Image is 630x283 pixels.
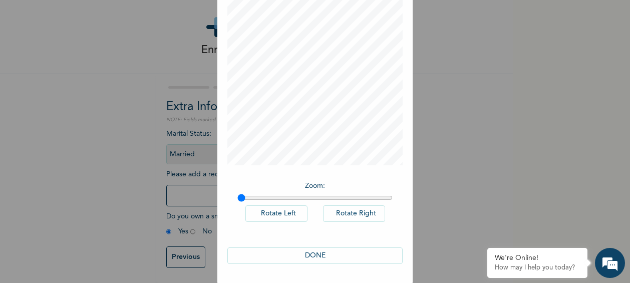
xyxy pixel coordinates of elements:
button: DONE [227,247,403,264]
div: We're Online! [495,254,580,262]
p: Zoom : [237,181,393,191]
p: How may I help you today? [495,264,580,272]
button: Rotate Left [245,205,307,222]
span: We're online! [58,88,138,189]
span: Conversation [5,250,98,257]
div: FAQs [98,233,191,264]
div: Minimize live chat window [164,5,188,29]
img: d_794563401_company_1708531726252_794563401 [19,50,41,75]
div: Chat with us now [52,56,168,69]
button: Rotate Right [323,205,385,222]
span: Please add a recent Passport Photograph [166,171,347,211]
textarea: Type your message and hit 'Enter' [5,198,191,233]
